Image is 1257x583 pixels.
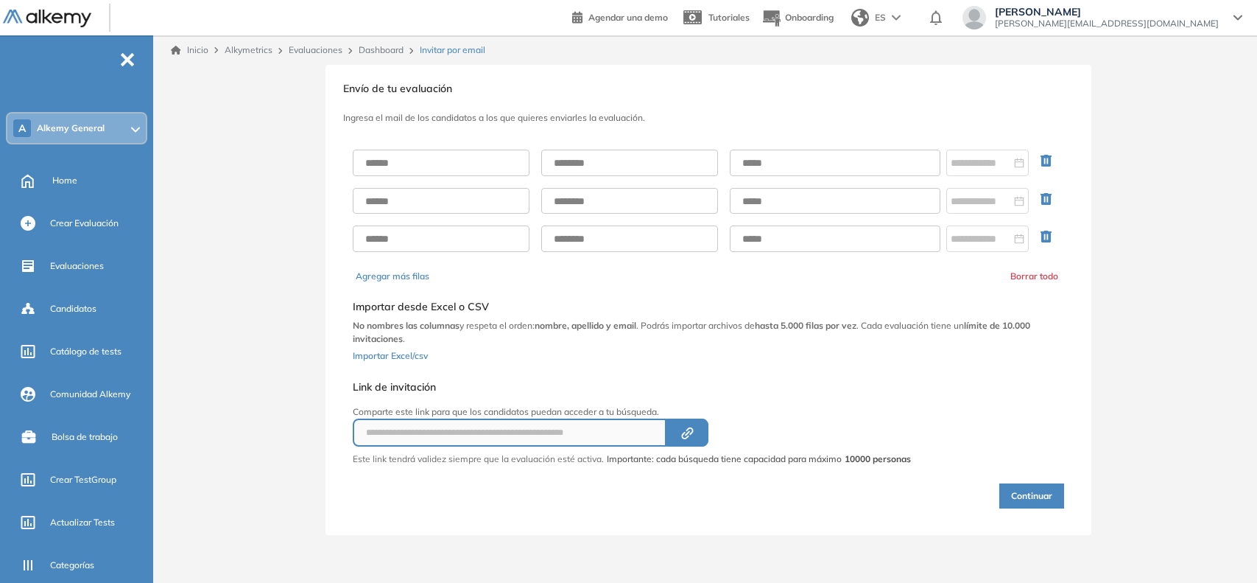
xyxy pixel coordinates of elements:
[353,301,1064,313] h5: Importar desde Excel o CSV
[289,44,342,55] a: Evaluaciones
[572,7,668,25] a: Agendar una demo
[52,430,118,444] span: Bolsa de trabajo
[353,453,604,466] p: Este link tendrá validez siempre que la evaluación esté activa.
[892,15,901,21] img: arrow
[353,346,428,363] button: Importar Excel/csv
[50,559,94,572] span: Categorías
[845,453,911,464] strong: 10000 personas
[607,453,911,466] span: Importante: cada búsqueda tiene capacidad para máximo
[18,122,26,134] span: A
[353,350,428,361] span: Importar Excel/csv
[50,473,116,486] span: Crear TestGroup
[851,9,869,27] img: world
[785,12,834,23] span: Onboarding
[343,113,1074,123] h3: Ingresa el mail de los candidatos a los que quieres enviarles la evaluación.
[708,12,750,23] span: Tutoriales
[50,516,115,529] span: Actualizar Tests
[535,320,636,331] b: nombre, apellido y email
[50,259,104,273] span: Evaluaciones
[353,320,1030,344] b: límite de 10.000 invitaciones
[3,10,91,28] img: Logo
[50,345,122,358] span: Catálogo de tests
[995,6,1219,18] span: [PERSON_NAME]
[225,44,272,55] span: Alkymetrics
[353,405,911,419] p: Comparte este link para que los candidatos puedan acceder a tu búsqueda.
[588,12,668,23] span: Agendar una demo
[50,388,130,401] span: Comunidad Alkemy
[353,381,911,394] h5: Link de invitación
[52,174,77,187] span: Home
[343,83,1074,95] h3: Envío de tu evaluación
[353,319,1064,346] p: y respeta el orden: . Podrás importar archivos de . Cada evaluación tiene un .
[50,217,119,230] span: Crear Evaluación
[761,2,834,34] button: Onboarding
[356,270,429,283] button: Agregar más filas
[420,43,485,57] span: Invitar por email
[37,122,105,134] span: Alkemy General
[50,302,96,315] span: Candidatos
[359,44,404,55] a: Dashboard
[999,483,1064,509] button: Continuar
[995,18,1219,29] span: [PERSON_NAME][EMAIL_ADDRESS][DOMAIN_NAME]
[171,43,208,57] a: Inicio
[875,11,886,24] span: ES
[755,320,856,331] b: hasta 5.000 filas por vez
[353,320,460,331] b: No nombres las columnas
[1010,270,1058,283] button: Borrar todo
